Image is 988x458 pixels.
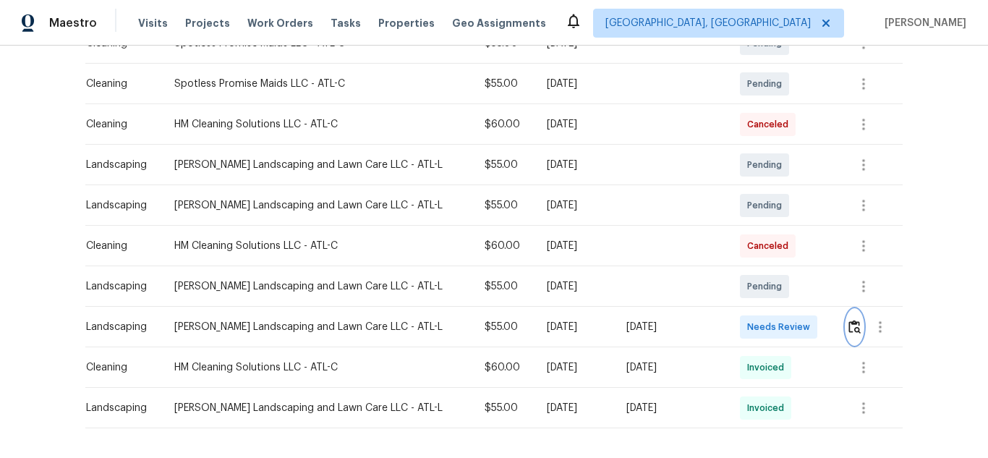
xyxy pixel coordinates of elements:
div: [DATE] [547,77,604,91]
img: Review Icon [848,320,861,334]
div: [PERSON_NAME] Landscaping and Lawn Care LLC - ATL-L [174,198,461,213]
div: [PERSON_NAME] Landscaping and Lawn Care LLC - ATL-L [174,158,461,172]
span: Pending [747,77,788,91]
div: Landscaping [86,158,151,172]
div: Spotless Promise Maids LLC - ATL-C [174,77,461,91]
div: Landscaping [86,279,151,294]
div: $55.00 [485,198,524,213]
span: Properties [378,16,435,30]
div: [PERSON_NAME] Landscaping and Lawn Care LLC - ATL-L [174,320,461,334]
div: Cleaning [86,117,151,132]
div: [DATE] [626,360,716,375]
div: $60.00 [485,360,524,375]
span: Canceled [747,117,794,132]
div: HM Cleaning Solutions LLC - ATL-C [174,360,461,375]
span: Canceled [747,239,794,253]
div: $55.00 [485,320,524,334]
button: Review Icon [846,310,863,344]
div: [DATE] [547,158,604,172]
div: [PERSON_NAME] Landscaping and Lawn Care LLC - ATL-L [174,401,461,415]
span: Pending [747,198,788,213]
div: [DATE] [626,401,716,415]
span: Geo Assignments [452,16,546,30]
span: [PERSON_NAME] [879,16,966,30]
div: Cleaning [86,239,151,253]
span: Needs Review [747,320,816,334]
div: $55.00 [485,158,524,172]
span: Invoiced [747,360,790,375]
div: HM Cleaning Solutions LLC - ATL-C [174,117,461,132]
div: [DATE] [547,401,604,415]
div: [PERSON_NAME] Landscaping and Lawn Care LLC - ATL-L [174,279,461,294]
div: [DATE] [547,117,604,132]
div: [DATE] [547,198,604,213]
span: Visits [138,16,168,30]
div: Cleaning [86,360,151,375]
div: HM Cleaning Solutions LLC - ATL-C [174,239,461,253]
span: Pending [747,158,788,172]
span: Maestro [49,16,97,30]
div: Landscaping [86,401,151,415]
span: Invoiced [747,401,790,415]
div: $60.00 [485,117,524,132]
span: [GEOGRAPHIC_DATA], [GEOGRAPHIC_DATA] [605,16,811,30]
div: $55.00 [485,401,524,415]
div: $55.00 [485,279,524,294]
div: Landscaping [86,198,151,213]
div: Landscaping [86,320,151,334]
div: [DATE] [547,320,604,334]
div: [DATE] [626,320,716,334]
div: [DATE] [547,279,604,294]
div: [DATE] [547,360,604,375]
div: $55.00 [485,77,524,91]
span: Work Orders [247,16,313,30]
div: [DATE] [547,239,604,253]
span: Projects [185,16,230,30]
span: Pending [747,279,788,294]
div: $60.00 [485,239,524,253]
span: Tasks [331,18,361,28]
div: Cleaning [86,77,151,91]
